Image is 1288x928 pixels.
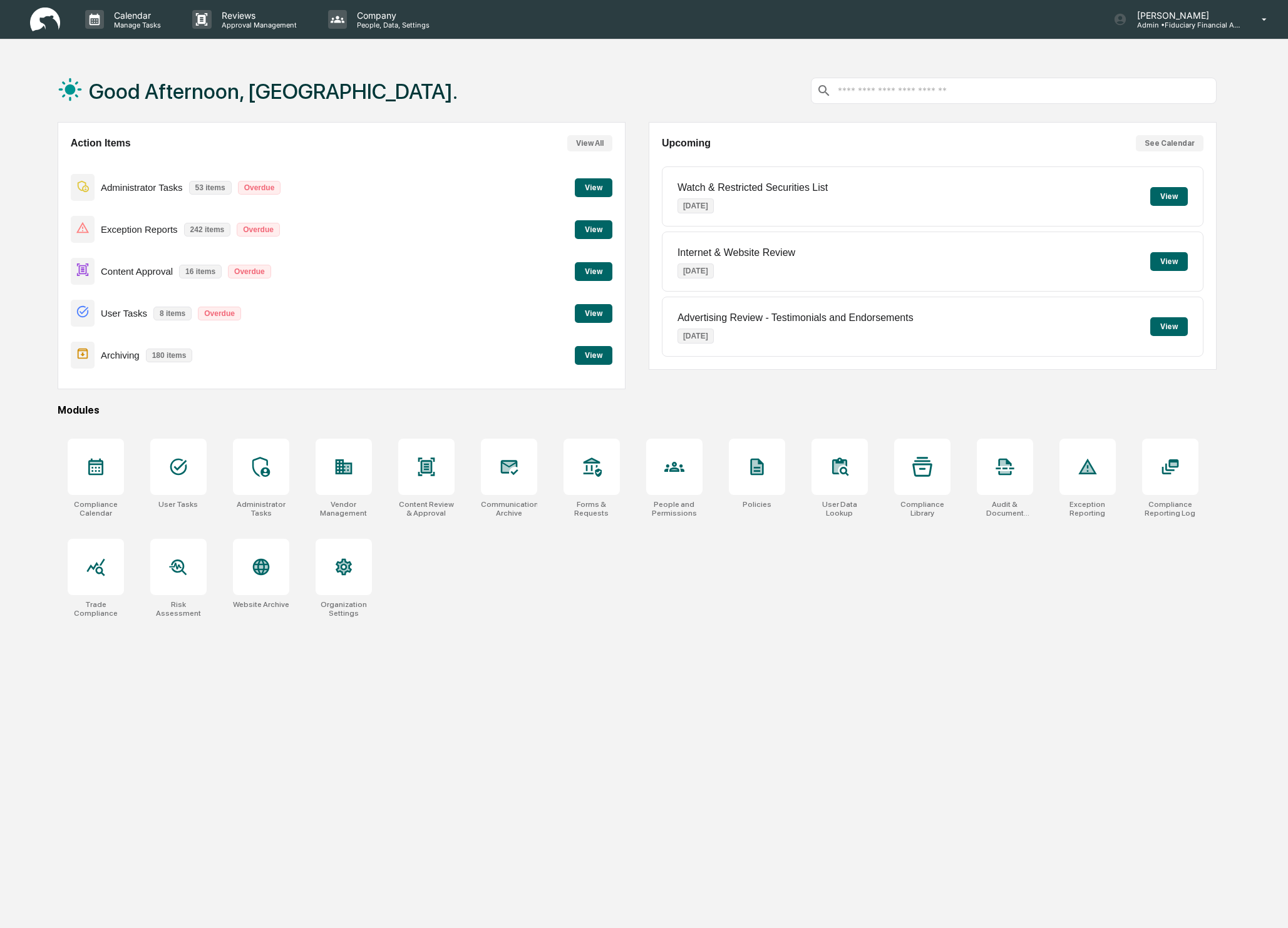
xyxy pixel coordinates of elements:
[179,265,222,278] p: 16 items
[977,500,1033,518] div: Audit & Document Logs
[398,500,455,518] div: Content Review & Approval
[237,223,280,237] p: Overdue
[184,223,231,237] p: 242 items
[575,262,612,281] button: View
[101,224,178,235] p: Exception Reports
[575,346,612,365] button: View
[150,600,207,618] div: Risk Assessment
[212,10,303,21] p: Reviews
[1142,500,1198,518] div: Compliance Reporting Log
[233,600,289,609] div: Website Archive
[677,247,795,258] p: Internet & Website Review
[101,182,183,193] p: Administrator Tasks
[68,600,124,618] div: Trade Compliance
[575,265,612,277] a: View
[1150,252,1188,271] button: View
[1059,500,1116,518] div: Exception Reporting
[233,500,289,518] div: Administrator Tasks
[575,178,612,197] button: View
[104,10,167,21] p: Calendar
[228,265,271,278] p: Overdue
[575,220,612,239] button: View
[811,500,868,518] div: User Data Lookup
[894,500,951,518] div: Compliance Library
[567,135,612,151] button: View All
[347,10,436,21] p: Company
[158,500,198,509] div: User Tasks
[30,8,60,32] img: logo
[575,223,612,235] a: View
[646,500,703,518] div: People and Permissions
[153,307,192,320] p: 8 items
[71,138,131,149] h2: Action Items
[189,181,232,195] p: 53 items
[1127,21,1244,29] p: Admin • Fiduciary Financial Advisors
[662,138,711,149] h2: Upcoming
[575,307,612,319] a: View
[347,21,436,29] p: People, Data, Settings
[212,21,303,29] p: Approval Management
[1150,317,1188,336] button: View
[1248,887,1282,920] iframe: Open customer support
[316,500,372,518] div: Vendor Management
[1136,135,1203,151] button: See Calendar
[677,329,714,344] p: [DATE]
[89,79,458,104] h1: Good Afternoon, [GEOGRAPHIC_DATA].
[575,304,612,323] button: View
[101,350,140,360] p: Archiving
[677,182,828,193] p: Watch & Restricted Securities List
[743,500,771,509] div: Policies
[238,181,281,195] p: Overdue
[68,500,124,518] div: Compliance Calendar
[146,349,193,362] p: 180 items
[58,404,1217,416] div: Modules
[198,307,241,320] p: Overdue
[1127,10,1244,21] p: [PERSON_NAME]
[575,349,612,360] a: View
[677,263,714,278] p: [DATE]
[1150,187,1188,206] button: View
[564,500,620,518] div: Forms & Requests
[316,600,372,618] div: Organization Settings
[104,21,167,29] p: Manage Tasks
[575,181,612,193] a: View
[101,308,147,319] p: User Tasks
[101,266,173,277] p: Content Approval
[677,198,714,213] p: [DATE]
[677,312,914,324] p: Advertising Review - Testimonials and Endorsements
[481,500,537,518] div: Communications Archive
